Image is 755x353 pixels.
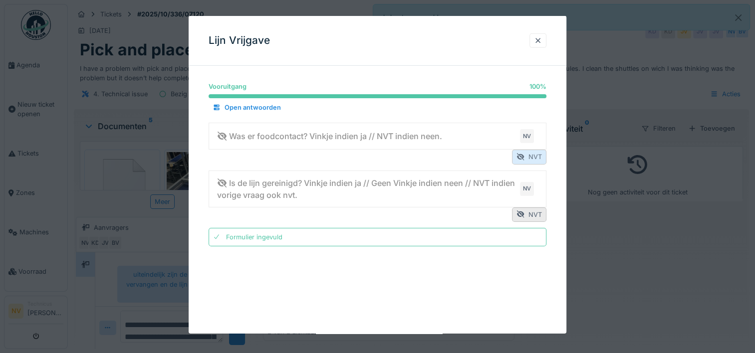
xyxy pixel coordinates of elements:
div: Open antwoorden [209,101,285,114]
div: Formulier ingevuld [226,232,282,242]
div: NV [520,181,534,195]
summary: Is de lijn gereinigd? Vinkje indien ja // Geen Vinkje indien neen // NVT indien vorige vraag ook ... [213,175,542,202]
div: NVT [512,207,546,221]
summary: Was er foodcontact? Vinkje indien ja // NVT indien neen.NV [213,127,542,145]
div: NV [520,129,534,143]
div: 100 % [529,82,546,91]
div: NVT [512,150,546,164]
h3: Lijn Vrijgave [209,34,270,47]
div: Was er foodcontact? Vinkje indien ja // NVT indien neen. [217,130,442,142]
div: Is de lijn gereinigd? Vinkje indien ja // Geen Vinkje indien neen // NVT indien vorige vraag ook ... [217,176,516,200]
div: Vooruitgang [209,82,247,91]
progress: 100 % [209,94,546,98]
